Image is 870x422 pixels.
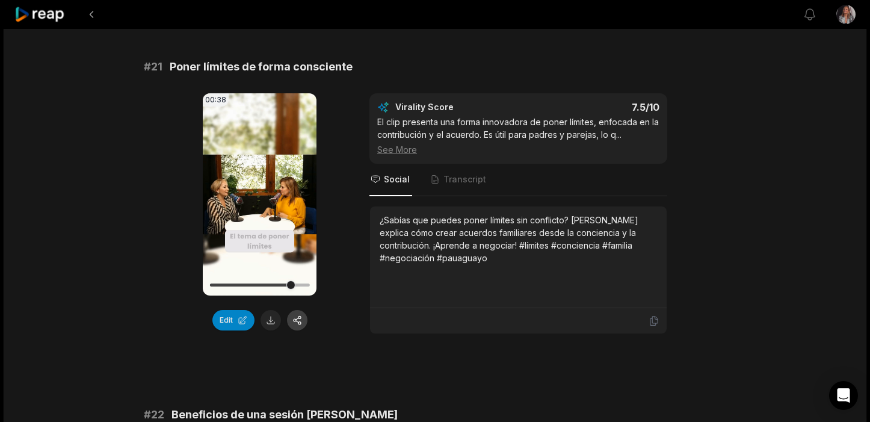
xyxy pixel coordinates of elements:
span: # 21 [144,58,162,75]
div: ¿Sabías que puedes poner límites sin conflicto? [PERSON_NAME] explica cómo crear acuerdos familia... [380,214,657,264]
div: See More [377,143,659,156]
div: Virality Score [395,101,525,113]
span: Social [384,173,410,185]
div: Open Intercom Messenger [829,381,858,410]
nav: Tabs [369,164,667,196]
button: Edit [212,310,255,330]
div: 7.5 /10 [531,101,660,113]
span: Transcript [443,173,486,185]
span: Poner límites de forma consciente [170,58,353,75]
div: El clip presenta una forma innovadora de poner límites, enfocada en la contribución y el acuerdo.... [377,116,659,156]
video: Your browser does not support mp4 format. [203,93,316,296]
